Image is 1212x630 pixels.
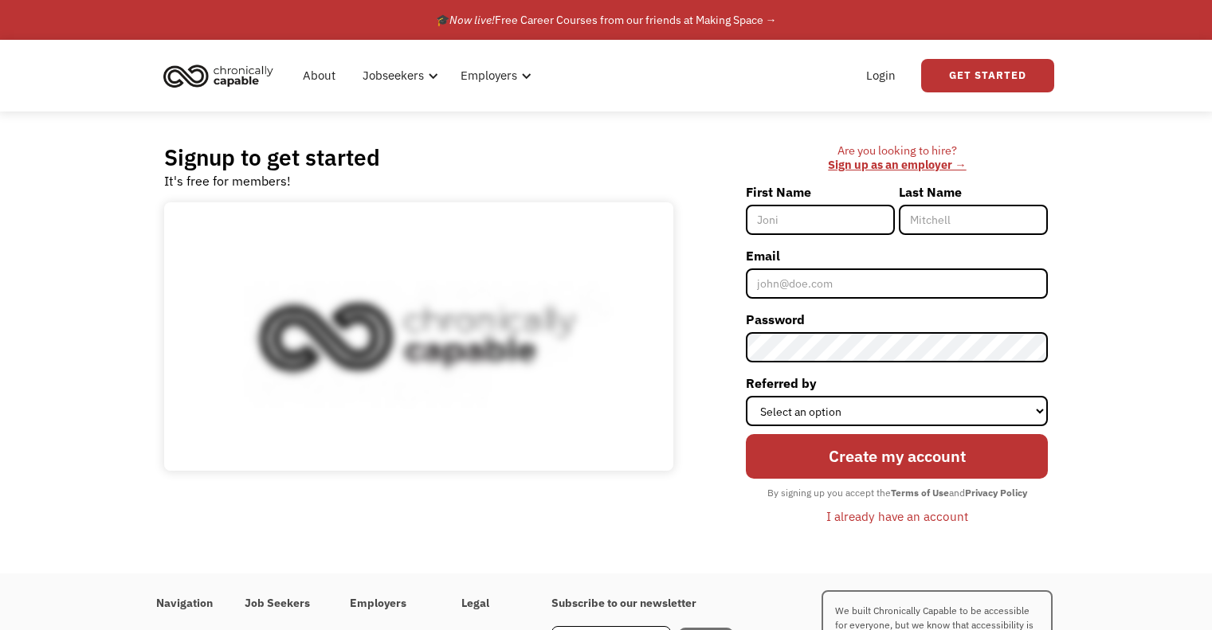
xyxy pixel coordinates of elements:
[156,597,213,611] h4: Navigation
[746,205,895,235] input: Joni
[245,597,318,611] h4: Job Seekers
[451,50,536,101] div: Employers
[965,487,1027,499] strong: Privacy Policy
[814,503,980,530] a: I already have an account
[746,370,1048,396] label: Referred by
[759,483,1035,503] div: By signing up you accept the and
[828,157,966,172] a: Sign up as an employer →
[164,143,380,171] h2: Signup to get started
[461,66,517,85] div: Employers
[449,13,495,27] em: Now live!
[293,50,345,101] a: About
[857,50,905,101] a: Login
[461,597,520,611] h4: Legal
[746,434,1048,479] input: Create my account
[899,179,1048,205] label: Last Name
[891,487,949,499] strong: Terms of Use
[159,58,278,93] img: Chronically Capable logo
[746,243,1048,268] label: Email
[746,179,1048,530] form: Member-Signup-Form
[353,50,443,101] div: Jobseekers
[746,179,895,205] label: First Name
[159,58,285,93] a: home
[746,143,1048,173] div: Are you looking to hire? ‍
[899,205,1048,235] input: Mitchell
[436,10,777,29] div: 🎓 Free Career Courses from our friends at Making Space →
[826,507,968,526] div: I already have an account
[746,307,1048,332] label: Password
[350,597,429,611] h4: Employers
[164,171,291,190] div: It's free for members!
[551,597,733,611] h4: Subscribe to our newsletter
[921,59,1054,92] a: Get Started
[746,268,1048,299] input: john@doe.com
[363,66,424,85] div: Jobseekers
